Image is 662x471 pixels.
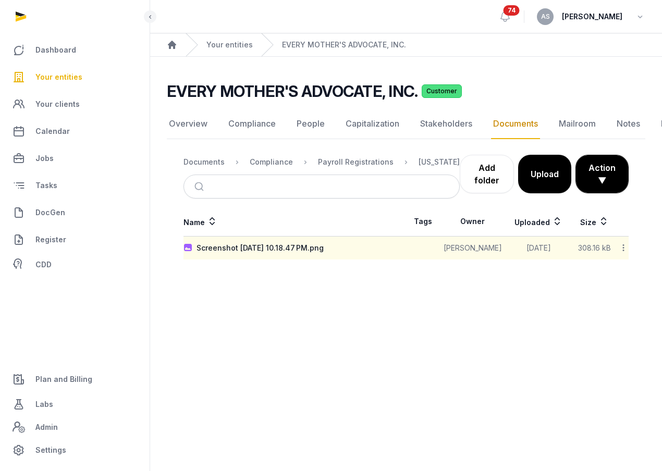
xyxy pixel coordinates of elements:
[35,125,70,138] span: Calendar
[35,398,53,411] span: Labs
[188,175,213,198] button: Submit
[460,155,514,193] a: Add folder
[35,421,58,433] span: Admin
[197,243,324,253] div: Screenshot [DATE] 10.18.47 PM.png
[8,227,141,252] a: Register
[491,109,540,139] a: Documents
[183,150,460,175] nav: Breadcrumb
[35,206,65,219] span: DocGen
[440,237,505,260] td: [PERSON_NAME]
[167,109,645,139] nav: Tabs
[184,244,192,252] img: image.svg
[344,109,401,139] a: Capitalization
[8,38,141,63] a: Dashboard
[8,173,141,198] a: Tasks
[167,109,210,139] a: Overview
[541,14,550,20] span: AS
[35,152,54,165] span: Jobs
[35,233,66,246] span: Register
[226,109,278,139] a: Compliance
[35,444,66,456] span: Settings
[518,155,571,193] button: Upload
[282,40,406,50] a: EVERY MOTHER'S ADVOCATE, INC.
[167,82,418,101] h2: EVERY MOTHER'S ADVOCATE, INC.
[183,207,406,237] th: Name
[557,109,598,139] a: Mailroom
[8,438,141,463] a: Settings
[35,373,92,386] span: Plan and Billing
[406,207,440,237] th: Tags
[537,8,554,25] button: AS
[8,65,141,90] a: Your entities
[295,109,327,139] a: People
[419,157,460,167] div: [US_STATE]
[8,146,141,171] a: Jobs
[8,200,141,225] a: DocGen
[35,98,80,110] span: Your clients
[35,44,76,56] span: Dashboard
[572,237,617,260] td: 308.16 kB
[615,109,642,139] a: Notes
[183,157,225,167] div: Documents
[8,417,141,438] a: Admin
[8,92,141,117] a: Your clients
[250,157,293,167] div: Compliance
[418,109,474,139] a: Stakeholders
[150,33,662,57] nav: Breadcrumb
[318,157,394,167] div: Payroll Registrations
[526,243,551,252] span: [DATE]
[576,155,628,193] button: Action ▼
[8,392,141,417] a: Labs
[35,258,52,271] span: CDD
[505,207,572,237] th: Uploaded
[8,119,141,144] a: Calendar
[206,40,253,50] a: Your entities
[562,10,622,23] span: [PERSON_NAME]
[8,367,141,392] a: Plan and Billing
[35,71,82,83] span: Your entities
[8,254,141,275] a: CDD
[572,207,617,237] th: Size
[422,84,462,98] span: Customer
[35,179,57,192] span: Tasks
[440,207,505,237] th: Owner
[504,5,520,16] span: 74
